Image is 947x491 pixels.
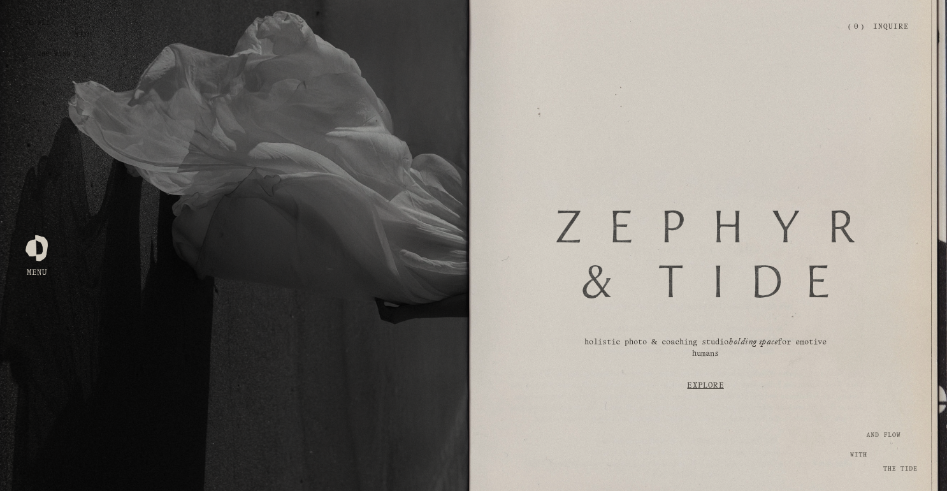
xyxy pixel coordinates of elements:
[862,24,864,30] span: )
[728,335,777,351] em: holding space
[873,16,909,38] a: Inquire
[848,24,851,30] span: (
[573,337,838,360] p: holistic photo & coaching studio for emotive humans
[854,24,858,30] span: 0
[507,367,904,404] a: Explore
[848,22,864,32] a: 0 items in cart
